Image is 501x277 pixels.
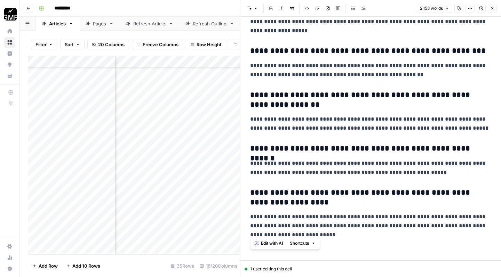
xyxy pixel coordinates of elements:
[4,241,15,252] a: Settings
[79,17,120,31] a: Pages
[417,4,452,13] button: 2,153 words
[245,266,497,272] div: 1 user editing this cell
[4,59,15,70] a: Opportunities
[31,39,57,50] button: Filter
[35,17,79,31] a: Articles
[179,17,240,31] a: Refresh Outline
[420,5,443,11] span: 2,153 words
[261,240,283,246] span: Edit with AI
[98,41,125,48] span: 20 Columns
[62,260,104,271] button: Add 10 Rows
[4,263,15,274] button: Help + Support
[4,70,15,81] a: Your Data
[229,39,256,50] button: Undo
[4,6,15,23] button: Workspace: Growth Marketing Pro
[4,37,15,48] a: Browse
[252,239,286,248] button: Edit with AI
[4,252,15,263] a: Usage
[87,39,129,50] button: 20 Columns
[120,17,179,31] a: Refresh Article
[4,8,17,21] img: Growth Marketing Pro Logo
[65,41,74,48] span: Sort
[60,39,85,50] button: Sort
[28,260,62,271] button: Add Row
[143,41,178,48] span: Freeze Columns
[4,26,15,37] a: Home
[35,41,47,48] span: Filter
[197,41,222,48] span: Row Height
[93,20,106,27] div: Pages
[133,20,166,27] div: Refresh Article
[168,260,197,271] div: 35 Rows
[193,20,226,27] div: Refresh Outline
[39,262,58,269] span: Add Row
[49,20,66,27] div: Articles
[72,262,100,269] span: Add 10 Rows
[197,260,240,271] div: 18/20 Columns
[186,39,226,50] button: Row Height
[132,39,183,50] button: Freeze Columns
[4,48,15,59] a: Insights
[290,240,309,246] span: Shortcuts
[287,239,318,248] button: Shortcuts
